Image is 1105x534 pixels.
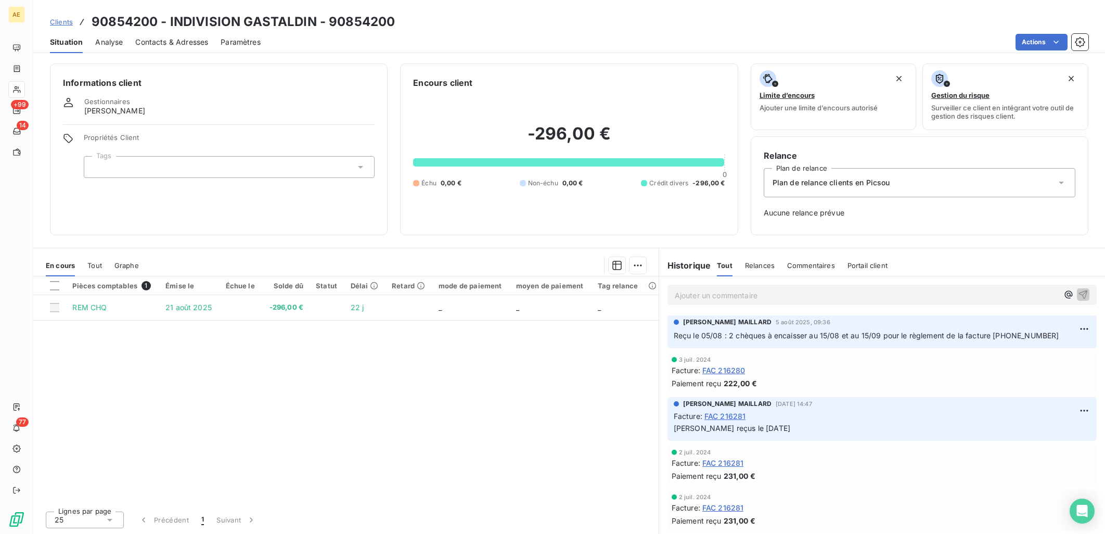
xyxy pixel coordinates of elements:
[413,123,725,155] h2: -296,00 €
[702,365,746,376] span: FAC 216280
[135,37,208,47] span: Contacts & Adresses
[679,449,711,455] span: 2 juil. 2024
[142,281,151,290] span: 1
[751,63,917,130] button: Limite d’encoursAjouter une limite d’encours autorisé
[392,282,426,290] div: Retard
[674,411,702,422] span: Facture :
[787,261,835,270] span: Commentaires
[679,494,711,500] span: 2 juil. 2024
[226,282,256,290] div: Échue le
[679,357,711,363] span: 3 juil. 2024
[11,100,29,109] span: +99
[93,162,101,172] input: Ajouter une valeur
[683,399,772,409] span: [PERSON_NAME] MAILLARD
[764,149,1075,162] h6: Relance
[16,417,29,427] span: 77
[931,91,990,99] span: Gestion du risque
[221,37,261,47] span: Paramètres
[702,502,744,513] span: FAC 216281
[776,319,830,325] span: 5 août 2025, 09:36
[439,282,504,290] div: mode de paiement
[674,331,1059,340] span: Reçu le 05/08 : 2 chèques à encaisser au 15/08 et au 15/09 pour le règlement de la facture [PHONE...
[84,133,375,148] span: Propriétés Client
[760,104,878,112] span: Ajouter une limite d’encours autorisé
[704,411,746,422] span: FAC 216281
[87,261,102,270] span: Tout
[649,179,688,188] span: Crédit divers
[72,281,153,290] div: Pièces comptables
[922,63,1088,130] button: Gestion du risqueSurveiller ce client en intégrant votre outil de gestion des risques client.
[95,37,123,47] span: Analyse
[165,303,212,312] span: 21 août 2025
[672,457,700,468] span: Facture :
[516,282,585,290] div: moyen de paiement
[268,282,303,290] div: Solde dû
[717,261,733,270] span: Tout
[723,170,727,179] span: 0
[598,282,652,290] div: Tag relance
[1016,34,1068,50] button: Actions
[316,282,338,290] div: Statut
[114,261,139,270] span: Graphe
[46,261,75,270] span: En cours
[760,91,815,99] span: Limite d’encours
[268,302,303,313] span: -296,00 €
[351,303,364,312] span: 22 j
[439,303,442,312] span: _
[672,365,700,376] span: Facture :
[847,261,888,270] span: Portail client
[1070,499,1095,524] div: Open Intercom Messenger
[195,509,210,531] button: 1
[931,104,1080,120] span: Surveiller ce client en intégrant votre outil de gestion des risques client.
[50,37,83,47] span: Situation
[516,303,519,312] span: _
[8,6,25,23] div: AE
[659,259,711,272] h6: Historique
[84,97,130,106] span: Gestionnaires
[724,378,757,389] span: 222,00 €
[672,378,722,389] span: Paiement reçu
[165,282,213,290] div: Émise le
[84,106,145,116] span: [PERSON_NAME]
[132,509,195,531] button: Précédent
[210,509,263,531] button: Suivant
[8,511,25,528] img: Logo LeanPay
[764,208,1075,218] span: Aucune relance prévue
[50,18,73,26] span: Clients
[672,502,700,513] span: Facture :
[724,515,755,526] span: 231,00 €
[413,77,472,89] h6: Encours client
[17,121,29,130] span: 14
[672,515,722,526] span: Paiement reçu
[63,77,375,89] h6: Informations client
[702,457,744,468] span: FAC 216281
[674,424,790,433] span: [PERSON_NAME] reçus le [DATE]
[562,179,583,188] span: 0,00 €
[50,17,73,27] a: Clients
[92,12,395,31] h3: 90854200 - INDIVISION GASTALDIN - 90854200
[745,261,775,270] span: Relances
[201,515,204,525] span: 1
[672,471,722,481] span: Paiement reçu
[773,177,890,188] span: Plan de relance clients en Picsou
[683,317,772,327] span: [PERSON_NAME] MAILLARD
[528,179,558,188] span: Non-échu
[598,303,601,312] span: _
[776,401,812,407] span: [DATE] 14:47
[421,179,436,188] span: Échu
[72,303,107,312] span: REM CHQ
[724,471,755,481] span: 231,00 €
[441,179,461,188] span: 0,00 €
[55,515,63,525] span: 25
[692,179,725,188] span: -296,00 €
[351,282,380,290] div: Délai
